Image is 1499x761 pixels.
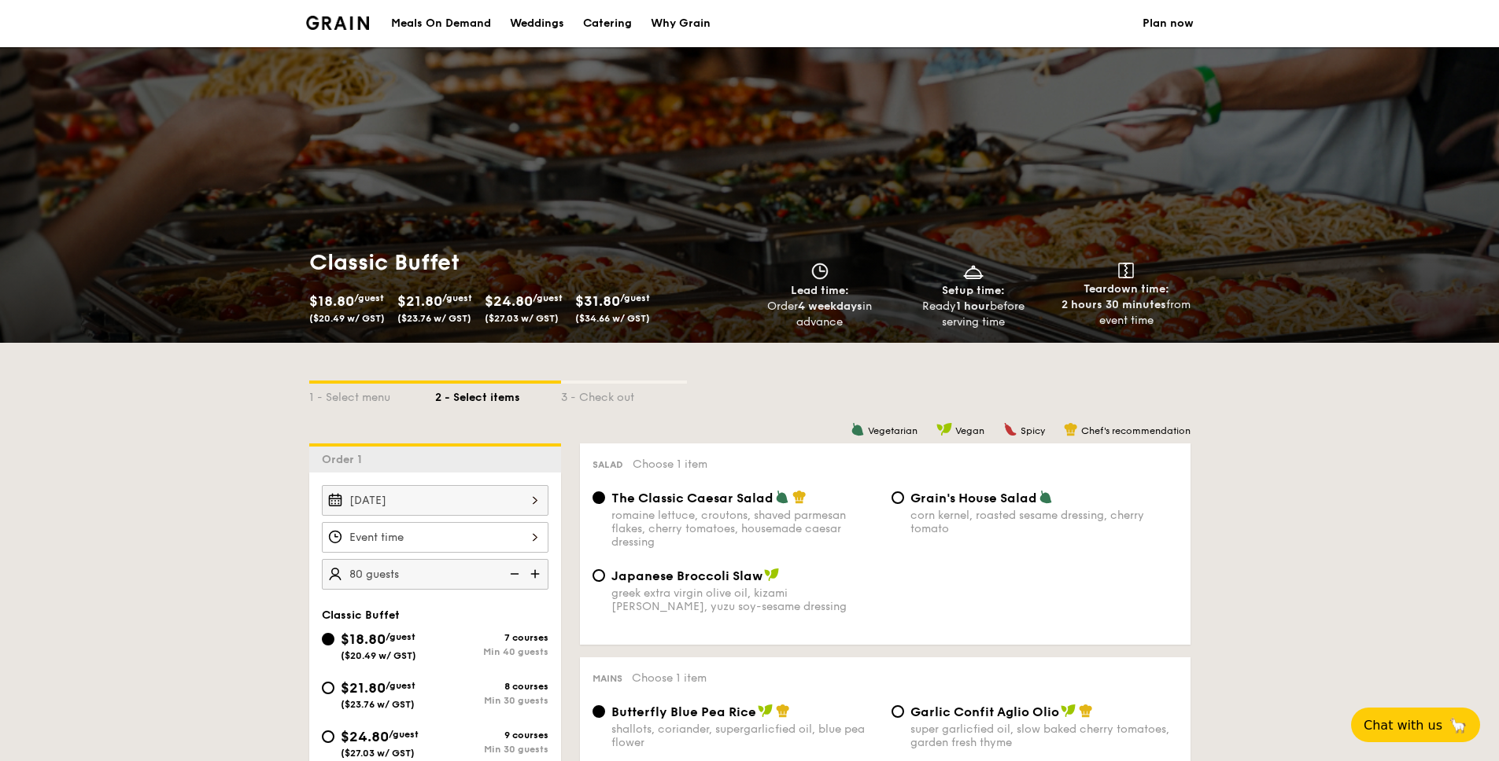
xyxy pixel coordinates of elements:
[435,384,561,406] div: 2 - Select items
[1449,716,1468,734] span: 🦙
[892,705,904,718] input: Garlic Confit Aglio Oliosuper garlicfied oil, slow baked cherry tomatoes, garden fresh thyme
[435,730,548,741] div: 9 courses
[389,729,419,740] span: /guest
[341,748,415,759] span: ($27.03 w/ GST)
[956,300,990,313] strong: 1 hour
[397,292,442,310] span: $21.80
[1351,708,1480,742] button: Chat with us🦙
[1003,422,1017,436] img: icon-spicy.37a8142b.svg
[442,292,472,303] span: /guest
[435,632,548,643] div: 7 courses
[386,631,415,642] span: /guest
[808,263,832,280] img: icon-clock.2db775ea.svg
[435,646,548,657] div: Min 40 guests
[341,650,416,661] span: ($20.49 w/ GST)
[758,704,773,718] img: icon-vegan.f8ff3823.svg
[309,292,354,310] span: $18.80
[309,313,385,324] span: ($20.49 w/ GST)
[501,559,525,589] img: icon-reduce.1d2dbef1.svg
[1061,298,1166,311] strong: 2 hours 30 minutes
[322,485,548,516] input: Event date
[485,313,559,324] span: ($27.03 w/ GST)
[791,284,849,297] span: Lead time:
[1118,263,1134,278] img: icon-teardown.65201eee.svg
[306,16,370,30] a: Logotype
[611,509,879,549] div: romaine lettuce, croutons, shaved parmesan flakes, cherry tomatoes, housemade caesar dressing
[575,313,650,324] span: ($34.66 w/ GST)
[633,458,707,471] span: Choose 1 item
[435,695,548,706] div: Min 30 guests
[910,509,1178,535] div: corn kernel, roasted sesame dressing, cherry tomato
[341,699,415,710] span: ($23.76 w/ GST)
[611,568,762,583] span: Japanese Broccoli Slaw
[593,459,623,470] span: Salad
[1064,422,1078,436] img: icon-chef-hat.a58ddaea.svg
[435,681,548,692] div: 8 courses
[910,491,1037,505] span: Grain's House Salad
[309,248,744,277] h1: Classic Buffet
[611,491,773,505] span: The Classic Caesar Salad
[868,425,917,436] span: Vegetarian
[575,292,620,310] span: $31.80
[341,679,386,697] span: $21.80
[322,608,400,622] span: Classic Buffet
[322,559,548,590] input: Number of guests
[525,559,548,589] img: icon-add.58712e84.svg
[354,292,384,303] span: /guest
[386,680,415,691] span: /guest
[306,16,370,30] img: Grain
[955,425,984,436] span: Vegan
[798,300,862,313] strong: 4 weekdays
[632,671,707,685] span: Choose 1 item
[1084,282,1169,296] span: Teardown time:
[341,630,386,648] span: $18.80
[397,313,471,324] span: ($23.76 w/ GST)
[593,705,605,718] input: Butterfly Blue Pea Riceshallots, coriander, supergarlicfied oil, blue pea flower
[1079,704,1093,718] img: icon-chef-hat.a58ddaea.svg
[776,704,790,718] img: icon-chef-hat.a58ddaea.svg
[1081,425,1191,436] span: Chef's recommendation
[1364,718,1442,733] span: Chat with us
[593,673,622,684] span: Mains
[322,633,334,645] input: $18.80/guest($20.49 w/ GST)7 coursesMin 40 guests
[322,682,334,694] input: $21.80/guest($23.76 w/ GST)8 coursesMin 30 guests
[611,704,756,719] span: Butterfly Blue Pea Rice
[322,522,548,553] input: Event time
[764,568,780,582] img: icon-vegan.f8ff3823.svg
[851,422,865,436] img: icon-vegetarian.fe4039eb.svg
[936,422,952,436] img: icon-vegan.f8ff3823.svg
[593,569,605,582] input: Japanese Broccoli Slawgreek extra virgin olive oil, kizami [PERSON_NAME], yuzu soy-sesame dressing
[620,292,650,303] span: /guest
[910,722,1178,749] div: super garlicfied oil, slow baked cherry tomatoes, garden fresh thyme
[611,586,879,613] div: greek extra virgin olive oil, kizami [PERSON_NAME], yuzu soy-sesame dressing
[533,292,563,303] span: /guest
[792,490,807,504] img: icon-chef-hat.a58ddaea.svg
[322,453,368,466] span: Order 1
[341,728,389,745] span: $24.80
[322,730,334,743] input: $24.80/guest($27.03 w/ GST)9 coursesMin 30 guests
[561,384,687,406] div: 3 - Check out
[1061,704,1076,718] img: icon-vegan.f8ff3823.svg
[903,299,1043,330] div: Ready before serving time
[1039,490,1053,504] img: icon-vegetarian.fe4039eb.svg
[1056,297,1197,329] div: from event time
[1021,425,1045,436] span: Spicy
[611,722,879,749] div: shallots, coriander, supergarlicfied oil, blue pea flower
[750,299,891,330] div: Order in advance
[962,263,985,280] img: icon-dish.430c3a2e.svg
[435,744,548,755] div: Min 30 guests
[892,491,904,504] input: Grain's House Saladcorn kernel, roasted sesame dressing, cherry tomato
[593,491,605,504] input: The Classic Caesar Saladromaine lettuce, croutons, shaved parmesan flakes, cherry tomatoes, house...
[942,284,1005,297] span: Setup time:
[485,292,533,310] span: $24.80
[775,490,789,504] img: icon-vegetarian.fe4039eb.svg
[910,704,1059,719] span: Garlic Confit Aglio Olio
[309,384,435,406] div: 1 - Select menu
